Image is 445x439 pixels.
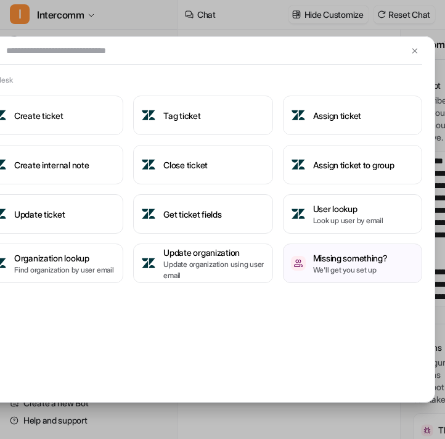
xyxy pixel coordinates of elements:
[313,158,394,171] h3: Assign ticket to group
[141,108,156,123] img: Tag ticket
[291,256,306,271] img: /missing-something
[14,158,89,171] h3: Create internal note
[14,109,63,122] h3: Create ticket
[133,244,272,283] button: Update organizationUpdate organizationUpdate organization using user email
[133,145,272,184] button: Close ticketClose ticket
[313,252,388,265] h3: Missing something?
[163,208,221,221] h3: Get ticket fields
[291,157,306,172] img: Assign ticket to group
[283,244,422,283] button: /missing-somethingMissing something?We'll get you set up
[163,109,200,122] h3: Tag ticket
[313,265,388,276] p: We'll get you set up
[133,194,272,234] button: Get ticket fieldsGet ticket fields
[14,265,114,276] p: Find organization by user email
[291,207,306,221] img: User lookup
[14,208,65,221] h3: Update ticket
[283,96,422,135] button: Assign ticketAssign ticket
[141,256,156,271] img: Update organization
[283,194,422,234] button: User lookupUser lookupLook up user by email
[313,109,361,122] h3: Assign ticket
[141,207,156,221] img: Get ticket fields
[283,145,422,184] button: Assign ticket to groupAssign ticket to group
[291,108,306,123] img: Assign ticket
[14,252,114,265] h3: Organization lookup
[163,246,264,259] h3: Update organization
[141,157,156,172] img: Close ticket
[163,259,264,281] p: Update organization using user email
[133,96,272,135] button: Tag ticketTag ticket
[313,215,383,226] p: Look up user by email
[163,158,208,171] h3: Close ticket
[313,202,383,215] h3: User lookup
